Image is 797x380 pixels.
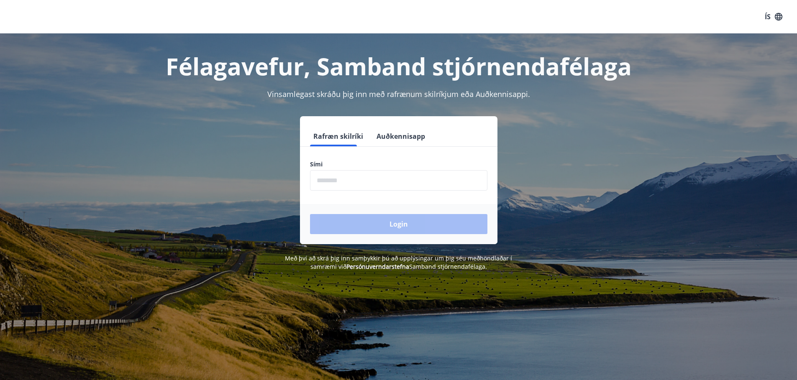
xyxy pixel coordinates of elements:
span: Vinsamlegast skráðu þig inn með rafrænum skilríkjum eða Auðkennisappi. [267,89,530,99]
button: Auðkennisapp [373,126,428,146]
button: ÍS [760,9,787,24]
h1: Félagavefur, Samband stjórnendafélaga [108,50,690,82]
a: Persónuverndarstefna [346,263,409,270]
button: Rafræn skilríki [310,126,366,146]
span: Með því að skrá þig inn samþykkir þú að upplýsingar um þig séu meðhöndlaðar í samræmi við Samband... [285,254,512,270]
label: Sími [310,160,487,168]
